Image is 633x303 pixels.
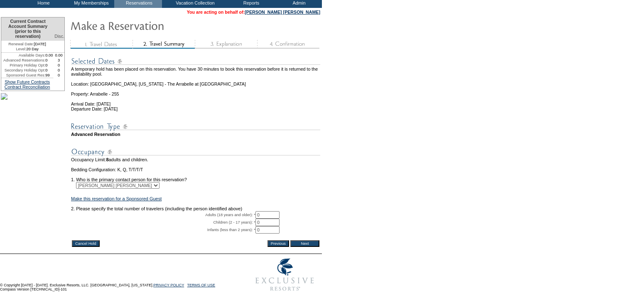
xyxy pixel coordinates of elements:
[248,254,322,296] img: Exclusive Resorts
[71,147,320,157] img: subTtlOccupancy.gif
[71,121,320,132] img: subTtlResType.gif
[53,68,64,73] td: 0
[71,86,320,96] td: Property: Arrabelle - 255
[267,240,289,247] input: Previous
[54,34,64,39] span: Disc.
[71,76,320,86] td: Location: [GEOGRAPHIC_DATA], [US_STATE] - The Arrabelle at [GEOGRAPHIC_DATA]
[187,283,216,287] a: TERMS OF USE
[16,47,26,52] span: Level:
[53,73,64,78] td: 0
[71,56,320,67] img: subTtlSelectedDates.gif
[1,73,45,78] td: Sponsored Guest Res:
[245,10,320,15] a: [PERSON_NAME] [PERSON_NAME]
[1,53,45,58] td: Available Days:
[71,211,255,219] td: Adults (18 years and older): *
[132,40,195,49] img: step2_state2.gif
[71,157,320,162] td: Occupancy Limit: adults and children.
[1,41,53,47] td: [DATE]
[5,79,50,84] a: Show Future Contracts
[70,17,236,34] img: Make Reservation
[257,40,319,49] img: step4_state1.gif
[71,132,320,137] td: Advanced Reservation
[71,196,162,201] a: Make this reservation for a Sponsored Guest
[71,219,255,226] td: Children (2 - 17 years): *
[72,240,100,247] input: Cancel Hold
[71,226,255,234] td: Infants (less than 2 years): *
[153,283,184,287] a: PRIVACY POLICY
[1,63,45,68] td: Primary Holiday Opt:
[1,68,45,73] td: Secondary Holiday Opt:
[53,53,64,58] td: 0.00
[53,63,64,68] td: 0
[5,84,50,89] a: Contract Reconciliation
[8,42,34,47] span: Renewal Date:
[71,167,320,172] td: Bedding Configuration: K, Q, T/T/T/T
[290,240,319,247] input: Next
[53,58,64,63] td: 3
[71,106,320,111] td: Departure Date: [DATE]
[106,157,108,162] span: 8
[71,172,320,182] td: 1. Who is the primary contact person for this reservation?
[1,58,45,63] td: Advanced Reservations:
[71,67,320,76] td: A temporary hold has been placed on this reservation. You have 30 minutes to book this reservatio...
[71,96,320,106] td: Arrival Date: [DATE]
[195,40,257,49] img: step3_state1.gif
[71,206,320,211] td: 2. Please specify the total number of travelers (including the person identified above)
[1,17,53,41] td: Current Contract Account Summary (prior to this reservation)
[1,93,7,100] img: Shot-41-050.jpg
[45,73,53,78] td: 99
[45,68,53,73] td: 0
[45,53,53,58] td: 0.00
[45,58,53,63] td: 0
[45,63,53,68] td: 0
[70,40,132,49] img: step1_state3.gif
[187,10,320,15] span: You are acting on behalf of:
[1,47,53,53] td: 20 Day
